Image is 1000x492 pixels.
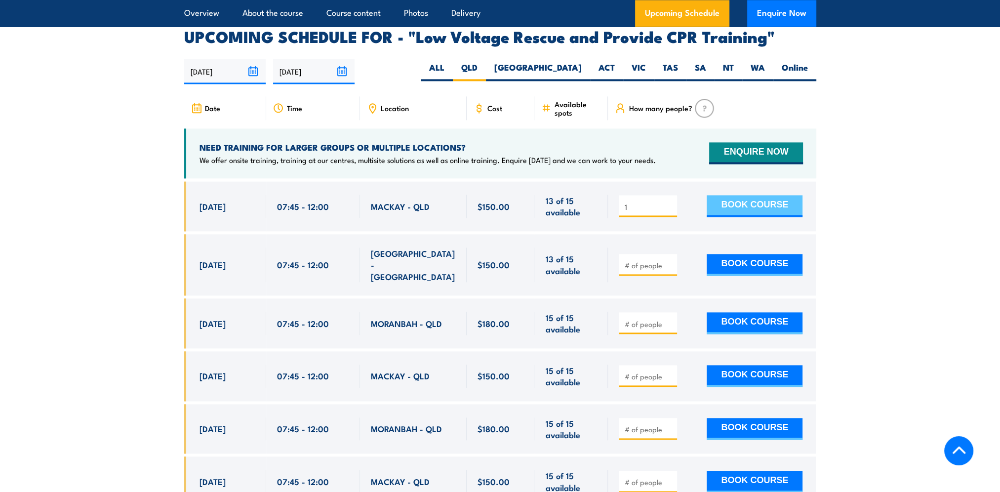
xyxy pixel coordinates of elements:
span: 07:45 - 12:00 [277,423,329,434]
button: BOOK COURSE [707,418,802,440]
span: Date [205,104,220,112]
span: 07:45 - 12:00 [277,370,329,381]
span: 07:45 - 12:00 [277,201,329,212]
span: [DATE] [200,201,226,212]
label: ALL [421,62,453,81]
button: BOOK COURSE [707,312,802,334]
label: SA [686,62,715,81]
label: WA [742,62,773,81]
label: TAS [654,62,686,81]
span: 07:45 - 12:00 [277,259,329,270]
span: 15 of 15 available [545,417,597,441]
button: ENQUIRE NOW [709,142,802,164]
button: BOOK COURSE [707,254,802,276]
span: Time [287,104,302,112]
span: [DATE] [200,370,226,381]
input: # of people [624,260,674,270]
span: MORANBAH - QLD [371,423,442,434]
span: 13 of 15 available [545,195,597,218]
label: Online [773,62,816,81]
h4: NEED TRAINING FOR LARGER GROUPS OR MULTIPLE LOCATIONS? [200,142,656,153]
input: # of people [624,202,674,212]
span: Location [381,104,409,112]
span: $180.00 [478,423,510,434]
input: From date [184,59,266,84]
span: $150.00 [478,370,510,381]
span: $150.00 [478,201,510,212]
span: $180.00 [478,318,510,329]
span: [DATE] [200,476,226,487]
label: VIC [623,62,654,81]
span: Available spots [554,100,601,117]
span: 13 of 15 available [545,253,597,276]
input: To date [273,59,355,84]
input: # of people [624,319,674,329]
input: # of people [624,371,674,381]
span: 07:45 - 12:00 [277,476,329,487]
span: MACKAY - QLD [371,476,430,487]
span: 07:45 - 12:00 [277,318,329,329]
span: How many people? [629,104,692,112]
span: $150.00 [478,476,510,487]
span: [DATE] [200,259,226,270]
button: BOOK COURSE [707,365,802,387]
button: BOOK COURSE [707,195,802,217]
label: NT [715,62,742,81]
span: Cost [487,104,502,112]
p: We offer onsite training, training at our centres, multisite solutions as well as online training... [200,155,656,165]
span: [DATE] [200,423,226,434]
input: # of people [624,424,674,434]
label: [GEOGRAPHIC_DATA] [486,62,590,81]
span: MACKAY - QLD [371,370,430,381]
h2: UPCOMING SCHEDULE FOR - "Low Voltage Rescue and Provide CPR Training" [184,29,816,43]
span: MORANBAH - QLD [371,318,442,329]
label: ACT [590,62,623,81]
span: 15 of 15 available [545,365,597,388]
span: [GEOGRAPHIC_DATA] - [GEOGRAPHIC_DATA] [371,247,456,282]
span: MACKAY - QLD [371,201,430,212]
span: 15 of 15 available [545,312,597,335]
span: $150.00 [478,259,510,270]
span: [DATE] [200,318,226,329]
input: # of people [624,477,674,487]
label: QLD [453,62,486,81]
